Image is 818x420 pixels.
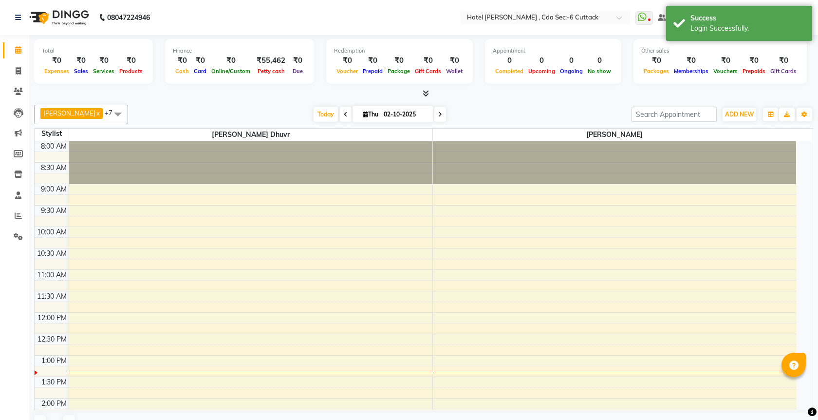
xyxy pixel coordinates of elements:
span: Services [91,68,117,75]
div: 2:00 PM [39,399,69,409]
span: Ongoing [558,68,585,75]
div: ₹55,462 [253,55,289,66]
span: Package [385,68,412,75]
span: Card [191,68,209,75]
span: Today [314,107,338,122]
div: ₹0 [117,55,145,66]
div: ₹0 [360,55,385,66]
span: Wallet [444,68,465,75]
span: +7 [105,109,120,116]
span: Sales [72,68,91,75]
div: 0 [558,55,585,66]
span: Expenses [42,68,72,75]
div: 9:30 AM [39,206,69,216]
span: Packages [641,68,671,75]
span: No show [585,68,613,75]
div: Stylist [35,129,69,139]
div: 11:00 AM [35,270,69,280]
span: Completed [493,68,526,75]
span: ADD NEW [725,111,754,118]
div: ₹0 [289,55,306,66]
span: Petty cash [255,68,287,75]
div: ₹0 [173,55,191,66]
b: 08047224946 [107,4,150,31]
div: ₹0 [72,55,91,66]
div: Other sales [641,47,799,55]
span: [PERSON_NAME] [43,109,95,117]
div: ₹0 [740,55,768,66]
span: Prepaids [740,68,768,75]
div: ₹0 [209,55,253,66]
input: Search Appointment [632,107,717,122]
div: ₹0 [641,55,671,66]
a: x [95,109,100,117]
span: Products [117,68,145,75]
span: Thu [360,111,381,118]
div: ₹0 [191,55,209,66]
span: Voucher [334,68,360,75]
span: Upcoming [526,68,558,75]
div: Success [690,13,805,23]
div: 1:30 PM [39,377,69,387]
div: ₹0 [334,55,360,66]
div: Appointment [493,47,613,55]
span: Vouchers [711,68,740,75]
div: Login Successfully. [690,23,805,34]
button: ADD NEW [723,108,756,121]
span: Cash [173,68,191,75]
span: Due [290,68,305,75]
div: 0 [526,55,558,66]
div: ₹0 [91,55,117,66]
img: logo [25,4,92,31]
div: Total [42,47,145,55]
div: 0 [585,55,613,66]
div: 9:00 AM [39,184,69,194]
span: Gift Cards [768,68,799,75]
div: 10:30 AM [35,248,69,259]
div: 0 [493,55,526,66]
div: 12:30 PM [36,334,69,344]
div: ₹0 [412,55,444,66]
span: [PERSON_NAME] [433,129,797,141]
div: Finance [173,47,306,55]
span: Memberships [671,68,711,75]
div: 12:00 PM [36,313,69,323]
span: Online/Custom [209,68,253,75]
span: Gift Cards [412,68,444,75]
div: 10:00 AM [35,227,69,237]
div: ₹0 [385,55,412,66]
div: ₹0 [768,55,799,66]
div: 1:00 PM [39,356,69,366]
input: 2025-10-02 [381,107,429,122]
div: ₹0 [444,55,465,66]
span: [PERSON_NAME] dhuvr [69,129,432,141]
div: ₹0 [711,55,740,66]
div: ₹0 [671,55,711,66]
div: Redemption [334,47,465,55]
div: 8:30 AM [39,163,69,173]
div: 8:00 AM [39,141,69,152]
span: Prepaid [360,68,385,75]
div: 11:30 AM [35,291,69,302]
div: ₹0 [42,55,72,66]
